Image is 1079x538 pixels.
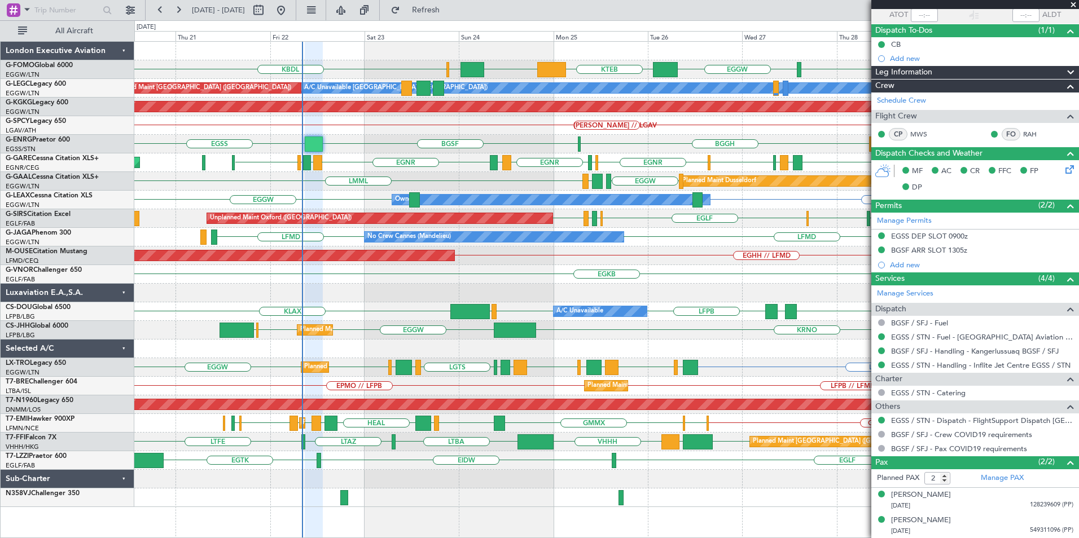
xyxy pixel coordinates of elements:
[877,473,919,484] label: Planned PAX
[6,81,66,87] a: G-LEGCLegacy 600
[6,397,37,404] span: T7-N1960
[6,230,32,236] span: G-JAGA
[395,191,414,208] div: Owner
[6,174,99,180] a: G-GAALCessna Citation XLS+
[6,397,73,404] a: T7-N1960Legacy 650
[6,118,30,125] span: G-SPCY
[6,155,99,162] a: G-GARECessna Citation XLS+
[6,238,40,246] a: EGGW/LTN
[6,136,32,143] span: G-ENRG
[1030,500,1073,510] span: 128239609 (PP)
[877,215,932,227] a: Manage Permits
[875,456,888,469] span: Pax
[6,331,35,339] a: LFPB/LBG
[210,210,352,227] div: Unplanned Maint Oxford ([GEOGRAPHIC_DATA])
[6,434,56,441] a: T7-FFIFalcon 7X
[6,164,40,172] a: EGNR/CEG
[875,373,902,386] span: Charter
[875,110,917,123] span: Flight Crew
[648,31,742,41] div: Tue 26
[6,118,66,125] a: G-SPCYLegacy 650
[875,200,902,213] span: Permits
[6,443,39,451] a: VHHH/HKG
[891,332,1073,342] a: EGSS / STN - Fuel - [GEOGRAPHIC_DATA] Aviation Fuel - [GEOGRAPHIC_DATA] - [GEOGRAPHIC_DATA] / STN
[753,433,941,450] div: Planned Maint [GEOGRAPHIC_DATA] ([GEOGRAPHIC_DATA] Intl)
[6,416,74,422] a: T7-EMIHawker 900XP
[304,359,482,376] div: Planned Maint [GEOGRAPHIC_DATA] ([GEOGRAPHIC_DATA])
[875,24,932,37] span: Dispatch To-Dos
[891,318,948,328] a: BGSF / SFJ - Fuel
[1030,166,1038,177] span: FP
[6,99,32,106] span: G-KGKG
[891,416,1073,425] a: EGSS / STN - Dispatch - FlightSupport Dispatch [GEOGRAPHIC_DATA]
[1038,199,1055,211] span: (2/2)
[6,461,35,470] a: EGLF/FAB
[682,173,756,189] div: Planned Maint Dusseldorf
[6,108,40,116] a: EGGW/LTN
[6,424,39,433] a: LFMN/NCE
[6,99,68,106] a: G-KGKGLegacy 600
[891,515,951,526] div: [PERSON_NAME]
[6,219,35,228] a: EGLF/FAB
[6,360,66,367] a: LX-TROLegacy 650
[459,31,553,41] div: Sun 24
[889,10,908,21] span: ATOT
[6,230,71,236] a: G-JAGAPhenom 300
[367,228,451,245] div: No Crew Cannes (Mandelieu)
[970,166,980,177] span: CR
[890,54,1073,63] div: Add new
[912,166,923,177] span: MF
[6,201,40,209] a: EGGW/LTN
[1038,272,1055,284] span: (4/4)
[587,377,765,394] div: Planned Maint [GEOGRAPHIC_DATA] ([GEOGRAPHIC_DATA])
[891,346,1059,356] a: BGSF / SFJ - Handling - Kangerlussuaq BGSF / SFJ
[1042,10,1061,21] span: ALDT
[891,527,910,535] span: [DATE]
[910,129,936,139] a: MWS
[6,267,82,274] a: G-VNORChallenger 650
[875,80,894,92] span: Crew
[6,211,71,218] a: G-SIRSCitation Excel
[6,360,30,367] span: LX-TRO
[6,304,32,311] span: CS-DOU
[192,5,245,15] span: [DATE] - [DATE]
[6,267,33,274] span: G-VNOR
[6,192,30,199] span: G-LEAX
[6,453,29,460] span: T7-LZZI
[891,430,1032,439] a: BGSF / SFJ - Crew COVID19 requirements
[6,211,27,218] span: G-SIRS
[6,89,40,98] a: EGGW/LTN
[891,444,1027,453] a: BGSF / SFJ - Pax COVID19 requirements
[6,62,34,69] span: G-FOMO
[998,166,1011,177] span: FFC
[875,272,905,285] span: Services
[889,128,907,140] div: CP
[912,182,922,193] span: DP
[556,303,603,320] div: A/C Unavailable
[891,245,967,255] div: BGSF ARR SLOT 1305z
[6,416,28,422] span: T7-EMI
[6,257,38,265] a: LFMD/CEQ
[6,81,30,87] span: G-LEGC
[1038,24,1055,36] span: (1/1)
[1023,129,1049,139] a: RAH
[6,155,32,162] span: G-GARE
[6,323,30,329] span: CS-JHH
[6,378,77,385] a: T7-BREChallenger 604
[6,174,32,180] span: G-GAAL
[875,147,982,160] span: Dispatch Checks and Weather
[6,490,80,497] a: N358VJChallenger 350
[365,31,459,41] div: Sat 23
[875,303,906,316] span: Dispatch
[6,192,93,199] a: G-LEAXCessna Citation XLS
[911,8,938,22] input: --:--
[891,360,1071,370] a: EGSS / STN - Handling - Inflite Jet Centre EGSS / STN
[12,22,122,40] button: All Aircraft
[6,405,41,414] a: DNMM/LOS
[877,95,926,107] a: Schedule Crew
[742,31,836,41] div: Wed 27
[891,388,966,398] a: EGSS / STN - Catering
[6,182,40,191] a: EGGW/LTN
[875,400,900,413] span: Others
[941,166,951,177] span: AC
